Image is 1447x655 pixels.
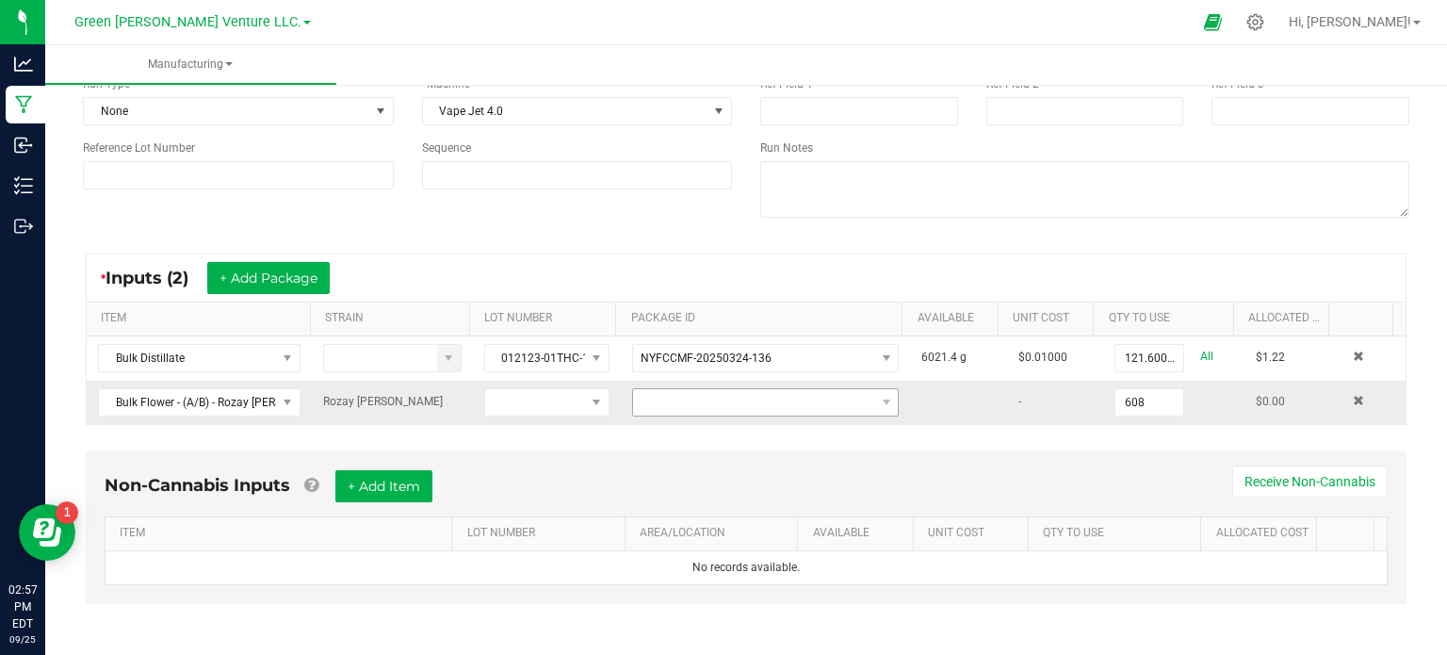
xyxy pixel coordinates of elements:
a: Unit CostSortable [1013,311,1086,326]
a: PACKAGE IDSortable [631,311,896,326]
span: Hi, [PERSON_NAME]! [1289,14,1411,29]
span: - [1018,395,1021,408]
span: 012123-01THC-193FSD [485,345,585,371]
inline-svg: Inventory [14,176,33,195]
span: NO DATA FOUND [632,344,899,372]
span: $0.00 [1256,395,1285,408]
a: STRAINSortable [325,311,462,326]
span: Manufacturing [45,57,336,73]
a: AVAILABLESortable [918,311,991,326]
span: Open Ecommerce Menu [1192,4,1234,41]
span: Bulk Distillate [99,345,276,371]
a: Sortable [1331,526,1367,541]
p: 02:57 PM EDT [8,581,37,632]
a: QTY TO USESortable [1109,311,1227,326]
span: NYFCCMF-20250324-136 [641,352,772,365]
button: + Add Package [207,262,330,294]
a: QTY TO USESortable [1043,526,1194,541]
a: Allocated CostSortable [1216,526,1309,541]
a: ITEMSortable [120,526,444,541]
inline-svg: Outbound [14,217,33,236]
a: AVAILABLESortable [813,526,906,541]
span: $0.01000 [1018,351,1067,364]
span: None [84,98,369,124]
a: Manufacturing [45,45,336,85]
a: Add Non-Cannabis items that were also consumed in the run (e.g. gloves and packaging); Also add N... [304,475,318,496]
inline-svg: Manufacturing [14,95,33,114]
inline-svg: Analytics [14,55,33,74]
button: + Add Item [335,470,432,502]
a: AREA/LOCATIONSortable [640,526,790,541]
iframe: Resource center unread badge [56,501,78,524]
span: g [960,351,967,364]
span: Reference Lot Number [83,141,195,155]
p: 09/25 [8,632,37,647]
iframe: Resource center [19,504,75,561]
td: No records available. [106,551,1387,584]
span: Green [PERSON_NAME] Venture LLC. [74,14,301,30]
span: Bulk Flower - (A/B) - Rozay [PERSON_NAME] [99,389,276,416]
a: Sortable [1344,311,1386,326]
a: LOT NUMBERSortable [467,526,618,541]
a: LOT NUMBERSortable [484,311,609,326]
span: Inputs (2) [106,268,207,288]
button: Receive Non-Cannabis [1232,466,1388,498]
a: ITEMSortable [101,311,302,326]
span: Run Notes [760,141,813,155]
a: Allocated CostSortable [1248,311,1322,326]
span: 6021.4 [921,351,957,364]
inline-svg: Inbound [14,136,33,155]
span: Sequence [422,141,471,155]
a: All [1200,344,1213,369]
span: Rozay [PERSON_NAME] [323,395,443,408]
div: Manage settings [1244,13,1267,31]
span: $1.22 [1256,351,1285,364]
span: Vape Jet 4.0 [423,98,708,124]
a: Unit CostSortable [928,526,1021,541]
span: Non-Cannabis Inputs [105,475,290,496]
